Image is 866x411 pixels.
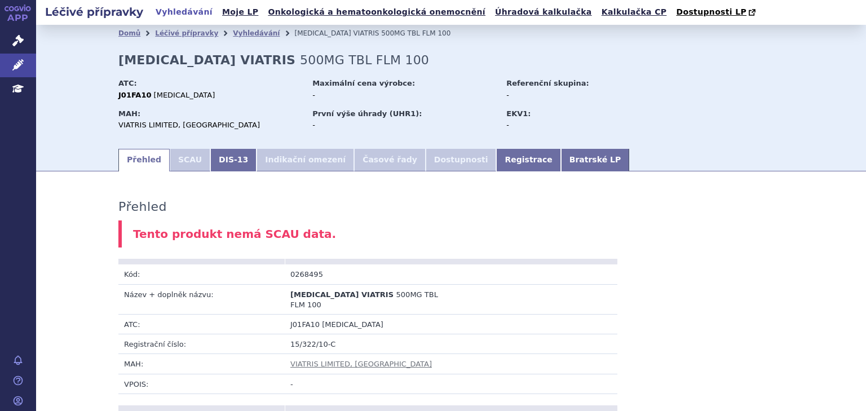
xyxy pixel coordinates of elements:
span: 500MG TBL FLM 100 [381,29,450,37]
a: Vyhledávání [152,5,216,20]
a: Domů [118,29,140,37]
span: 500MG TBL FLM 100 [300,53,429,67]
td: - [285,374,617,394]
td: MAH: [118,354,285,374]
div: Tento produkt nemá SCAU data. [118,220,784,248]
a: Léčivé přípravky [155,29,218,37]
td: Registrační číslo: [118,334,285,354]
strong: ATC: [118,79,137,87]
span: [MEDICAL_DATA] [154,91,215,99]
a: Úhradová kalkulačka [492,5,595,20]
strong: Maximální cena výrobce: [312,79,415,87]
a: VIATRIS LIMITED, [GEOGRAPHIC_DATA] [290,360,432,368]
strong: MAH: [118,109,140,118]
a: Přehled [118,149,170,171]
a: Dostupnosti LP [673,5,761,20]
strong: První výše úhrady (UHR1): [312,109,422,118]
span: J01FA10 [290,320,320,329]
td: 15/322/10-C [285,334,617,354]
a: Onkologická a hematoonkologická onemocnění [264,5,489,20]
strong: [MEDICAL_DATA] VIATRIS [118,53,295,67]
div: - [506,90,633,100]
td: Název + doplněk názvu: [118,284,285,314]
strong: EKV1: [506,109,531,118]
h3: Přehled [118,200,167,214]
a: Bratrské LP [561,149,629,171]
span: 500MG TBL FLM 100 [290,290,438,309]
strong: Referenční skupina: [506,79,589,87]
td: 0268495 [285,264,451,284]
div: - [312,120,496,130]
a: Moje LP [219,5,262,20]
a: Kalkulačka CP [598,5,670,20]
div: - [506,120,633,130]
div: VIATRIS LIMITED, [GEOGRAPHIC_DATA] [118,120,302,130]
span: [MEDICAL_DATA] VIATRIS [290,290,394,299]
a: Registrace [496,149,560,171]
span: Dostupnosti LP [676,7,746,16]
td: ATC: [118,315,285,334]
a: Vyhledávání [233,29,280,37]
a: DIS-13 [210,149,257,171]
td: VPOIS: [118,374,285,394]
span: [MEDICAL_DATA] [322,320,383,329]
span: [MEDICAL_DATA] VIATRIS [294,29,379,37]
strong: J01FA10 [118,91,151,99]
div: - [312,90,496,100]
td: Kód: [118,264,285,284]
h2: Léčivé přípravky [36,4,152,20]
